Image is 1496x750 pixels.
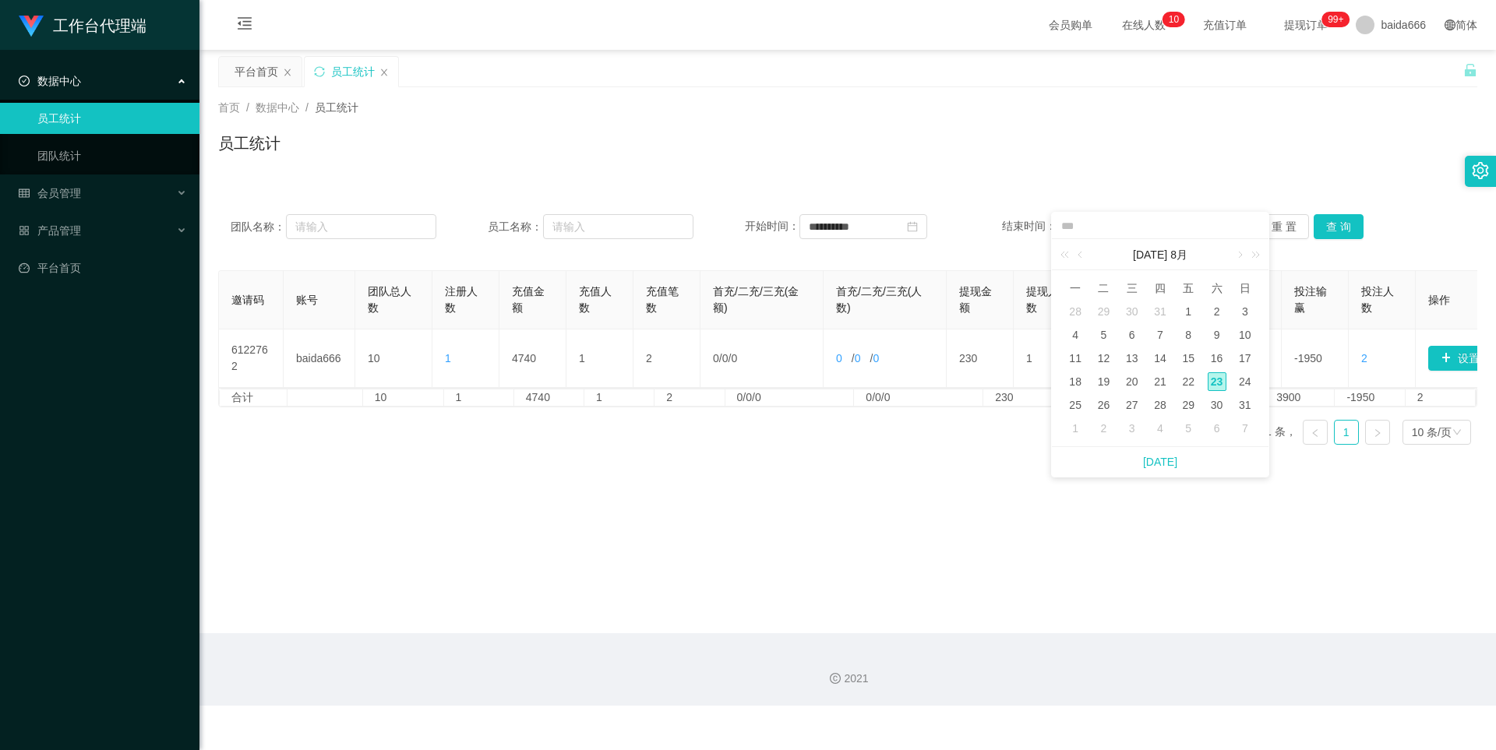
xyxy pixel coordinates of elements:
th: 周一 [1061,276,1089,300]
a: [DATE] [1143,447,1177,477]
td: 2025年7月28日 [1061,300,1089,323]
td: 0/0/0 [854,389,983,406]
td: 2025年8月4日 [1061,323,1089,347]
td: 2025年9月6日 [1202,417,1230,440]
div: 31 [1151,302,1170,321]
span: 注册人数 [445,285,478,314]
div: 28 [1066,302,1085,321]
a: 下一年 (Control键加右方向键) [1243,239,1263,270]
span: 0 [873,352,879,364]
div: 29 [1179,396,1198,414]
span: 投注输赢 [1294,285,1327,314]
div: 7 [1236,419,1254,438]
span: 0 [713,352,719,364]
td: -1950 [1335,389,1405,406]
td: 2025年8月29日 [1174,393,1202,417]
td: 2025年8月19日 [1089,370,1117,393]
span: 结束时间： [1002,220,1057,232]
i: 图标: menu-fold [218,1,271,51]
div: 30 [1123,302,1141,321]
input: 请输入 [543,214,693,239]
sup: 937 [1321,12,1350,27]
td: 4740 [514,389,584,406]
div: 25 [1066,396,1085,414]
li: 下一页 [1365,420,1390,445]
td: 2025年9月5日 [1174,417,1202,440]
td: 230 [983,389,1053,406]
i: 图标: copyright [830,673,841,684]
span: 提现金额 [959,285,992,314]
td: 2025年8月28日 [1146,393,1174,417]
td: 1 [566,329,633,388]
span: 0 [836,352,842,364]
td: 2025年8月9日 [1202,323,1230,347]
div: 4 [1151,419,1170,438]
span: 在线人数 [1114,19,1173,30]
a: 1 [1335,421,1358,444]
td: 1 [1014,329,1081,388]
td: 2025年8月17日 [1231,347,1259,370]
div: 23 [1208,372,1226,391]
div: 4 [1066,326,1085,344]
td: 2025年9月3日 [1118,417,1146,440]
span: 充值订单 [1195,19,1254,30]
span: 首充/二充/三充(金额) [713,285,799,314]
div: 3 [1123,419,1141,438]
span: 二 [1089,281,1117,295]
i: 图标: down [1452,428,1462,438]
span: 日 [1231,281,1259,295]
span: 首页 [218,101,240,114]
div: 12 [1094,349,1113,368]
i: 图标: unlock [1463,63,1477,77]
td: 2025年8月26日 [1089,393,1117,417]
a: 员工统计 [37,103,187,134]
div: 13 [1123,349,1141,368]
a: [DATE] [1131,239,1169,270]
td: 10 [363,389,444,406]
div: 8 [1179,326,1198,344]
i: 图标: sync [314,66,325,77]
td: 2 [633,329,700,388]
p: 1 [1169,12,1174,27]
td: 2025年8月16日 [1202,347,1230,370]
div: 2 [1208,302,1226,321]
th: 周四 [1146,276,1174,300]
div: 6 [1208,419,1226,438]
div: 22 [1179,372,1198,391]
td: 2025年8月14日 [1146,347,1174,370]
a: 上个月 (翻页上键) [1074,239,1088,270]
span: 数据中心 [256,101,299,114]
td: 2025年8月2日 [1202,300,1230,323]
span: 充值笔数 [646,285,679,314]
td: 2025年9月7日 [1231,417,1259,440]
td: 合计 [220,389,288,406]
span: 五 [1174,281,1202,295]
div: 2 [1094,419,1113,438]
td: 2025年8月24日 [1231,370,1259,393]
div: 7 [1151,326,1170,344]
td: 3900 [1265,389,1335,406]
a: 8月 [1169,239,1189,270]
span: 0 [731,352,737,364]
td: 2025年8月6日 [1118,323,1146,347]
i: 图标: global [1445,19,1455,30]
i: 图标: setting [1472,162,1489,179]
span: 员工统计 [315,101,358,114]
i: 图标: close [283,68,292,77]
div: 21 [1151,372,1170,391]
li: 上一页 [1303,420,1328,445]
i: 图标: left [1311,428,1320,438]
div: 27 [1123,396,1141,414]
td: 2025年8月13日 [1118,347,1146,370]
i: 图标: table [19,188,30,199]
div: 5 [1094,326,1113,344]
a: 工作台代理端 [19,19,146,31]
td: / / [824,329,947,388]
h1: 员工统计 [218,132,280,155]
td: 2025年8月7日 [1146,323,1174,347]
div: 20 [1123,372,1141,391]
span: 团队名称： [231,219,286,235]
th: 周二 [1089,276,1117,300]
span: 产品管理 [19,224,81,237]
i: 图标: appstore-o [19,225,30,236]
